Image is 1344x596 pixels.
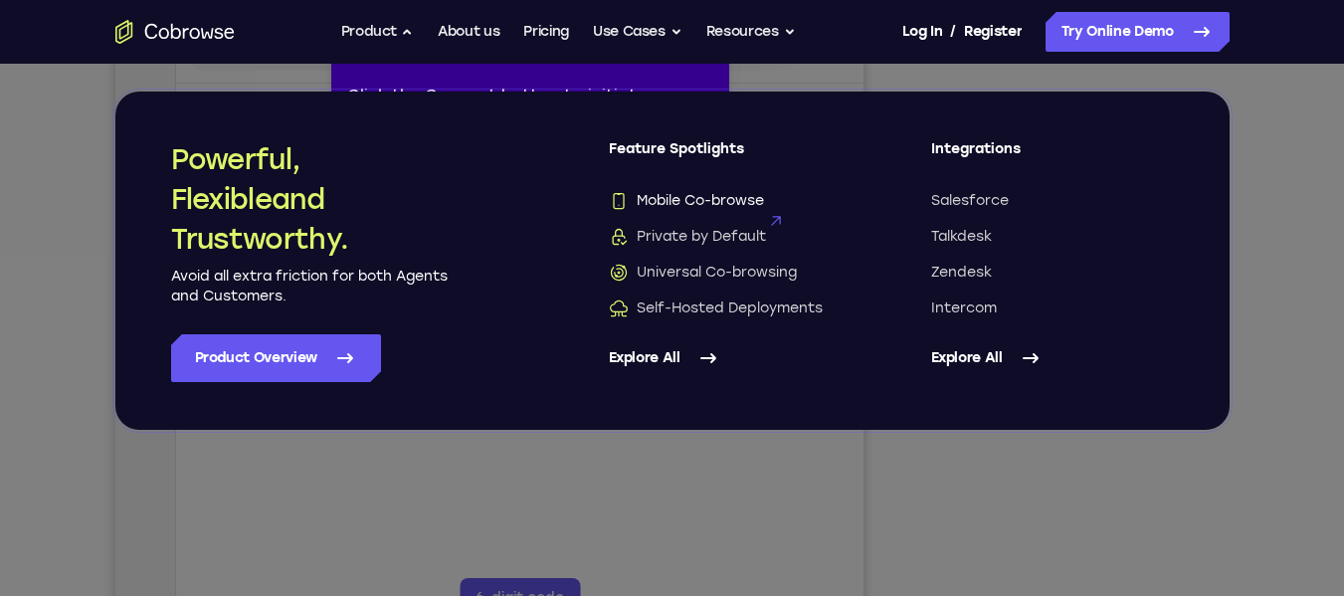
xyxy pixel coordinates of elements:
span: Cobrowse.io [390,148,492,164]
span: / [950,20,956,44]
button: Use Cases [593,12,682,52]
div: Open device details [61,104,748,181]
span: android@example.com [144,148,358,164]
span: Integrations [931,139,1174,175]
a: Explore All [931,334,1174,382]
div: App [370,148,492,164]
a: Connect [630,124,724,160]
img: Self-Hosted Deployments [609,298,629,318]
input: Filter devices... [112,66,363,86]
a: Try Online Demo [1046,12,1230,52]
a: Salesforce [931,191,1174,211]
a: Mobile Co-browseMobile Co-browse [609,191,852,211]
button: Resources [706,12,796,52]
button: Refresh [700,60,732,92]
span: Feature Spotlights [609,139,852,175]
span: Zendesk [931,263,992,283]
a: Talkdesk [931,227,1174,247]
h1: Connect [77,12,185,44]
a: Product Overview [171,334,381,382]
span: Mobile Co-browse [609,191,764,211]
a: Log In [902,12,942,52]
img: Universal Co-browsing [609,263,629,283]
a: Self-Hosted DeploymentsSelf-Hosted Deployments [609,298,852,318]
img: Private by Default [609,227,629,247]
span: +14 more [504,148,560,164]
h2: Powerful, Flexible and Trustworthy. [171,139,450,259]
span: Private by Default [609,227,766,247]
a: Settings [12,103,48,139]
div: Click the Connect button to initiate a co-browse session with the device on the right. [347,84,713,155]
p: Avoid all extra friction for both Agents and Customers. [171,267,450,306]
a: Sessions [12,58,48,94]
a: Private by DefaultPrivate by Default [609,227,852,247]
span: Intercom [931,298,997,318]
a: Pricing [523,12,569,52]
span: Universal Co-browsing [609,263,797,283]
img: Mobile Co-browse [609,191,629,211]
div: Online [273,122,324,138]
a: Connect [12,12,48,48]
div: Trial Android Device [124,120,265,140]
a: Zendesk [931,263,1174,283]
a: Register [964,12,1022,52]
a: Explore All [609,334,852,382]
span: Talkdesk [931,227,992,247]
a: Universal Co-browsingUniversal Co-browsing [609,263,852,283]
span: Salesforce [931,191,1009,211]
label: demo_id [395,66,458,86]
a: Go to the home page [115,20,235,44]
div: New devices found. [275,128,279,132]
a: About us [438,12,499,52]
span: Self-Hosted Deployments [609,298,823,318]
div: Email [124,148,358,164]
button: Product [341,12,415,52]
label: Email [602,66,638,86]
a: Intercom [931,298,1174,318]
